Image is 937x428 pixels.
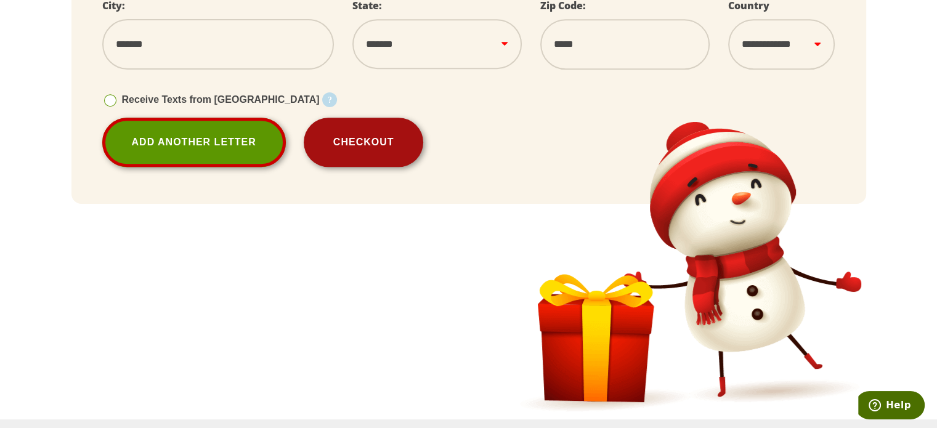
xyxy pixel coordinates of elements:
button: Checkout [304,118,424,167]
a: Add Another Letter [102,118,286,167]
span: Receive Texts from [GEOGRAPHIC_DATA] [122,94,320,105]
iframe: Opens a widget where you can find more information [858,391,925,422]
img: Snowman [512,115,866,416]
